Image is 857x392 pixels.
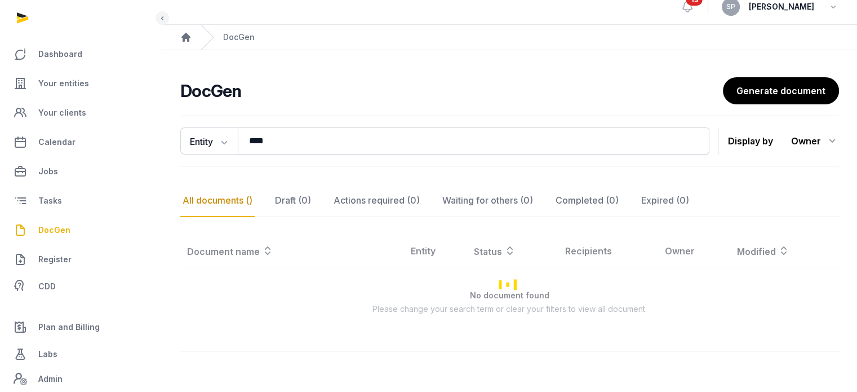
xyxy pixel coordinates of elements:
div: Completed (0) [553,184,621,217]
span: Plan and Billing [38,320,100,334]
p: Display by [728,132,773,150]
span: Your entities [38,77,89,90]
a: Your entities [9,70,153,97]
span: Jobs [38,165,58,178]
div: Loading [180,235,839,333]
a: Admin [9,368,153,390]
span: Admin [38,372,63,386]
a: Jobs [9,158,153,185]
div: Draft (0) [273,184,313,217]
div: Expired (0) [639,184,691,217]
span: Labs [38,347,57,361]
a: Dashboard [9,41,153,68]
div: DocGen [223,32,255,43]
a: Generate document [723,77,839,104]
a: Tasks [9,187,153,214]
span: Register [38,253,72,266]
span: Your clients [38,106,86,120]
span: DocGen [38,223,70,237]
a: Labs [9,341,153,368]
span: SP [726,3,735,10]
span: CDD [38,280,56,293]
a: Calendar [9,129,153,156]
h2: DocGen [180,81,723,101]
div: Owner [791,132,839,150]
nav: Breadcrumb [162,25,857,50]
div: Actions required (0) [331,184,422,217]
nav: Tabs [180,184,839,217]
div: Waiting for others (0) [440,184,535,217]
a: Register [9,246,153,273]
button: Entity [180,127,238,155]
div: All documents () [180,184,255,217]
a: Plan and Billing [9,314,153,341]
span: Calendar [38,135,76,149]
a: CDD [9,275,153,298]
a: Your clients [9,99,153,126]
span: Dashboard [38,47,82,61]
span: Tasks [38,194,62,208]
a: DocGen [9,217,153,244]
